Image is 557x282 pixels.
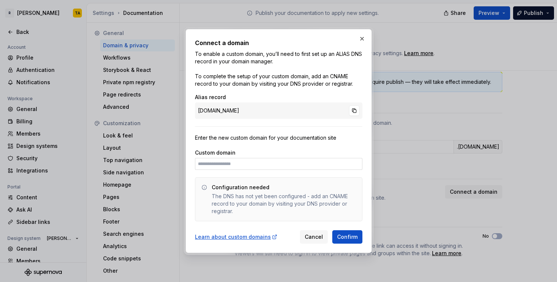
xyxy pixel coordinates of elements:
p: To enable a custom domain, you’ll need to first set up an ALIAS DNS record in your domain manager... [195,50,362,88]
label: Custom domain [195,149,236,156]
div: [DOMAIN_NAME] [195,102,362,119]
button: Confirm [332,230,362,244]
div: Alias record [195,94,362,101]
a: Learn about custom domains [195,233,278,241]
span: Cancel [305,233,323,241]
div: The DNS has not yet been configured - add an CNAME record to your domain by visiting your DNS pro... [212,193,356,215]
div: Configuration needed [212,184,269,191]
span: Confirm [337,233,358,241]
button: Cancel [300,230,328,244]
h2: Connect a domain [195,38,362,47]
div: Enter the new custom domain for your documentation site [195,134,362,142]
